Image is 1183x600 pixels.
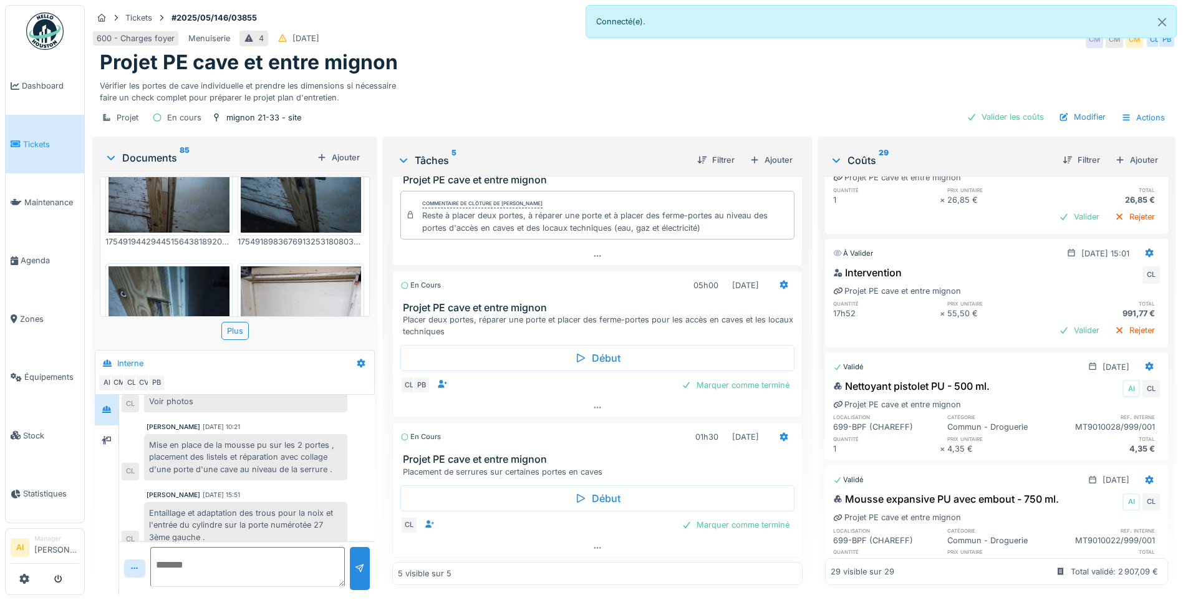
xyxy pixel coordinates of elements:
div: CV [135,374,153,392]
div: Commun - Droguerie [947,421,1053,433]
h6: prix unitaire [947,299,1053,307]
div: Manager [34,534,79,543]
h1: Projet PE cave et entre mignon [100,51,398,74]
h6: quantité [833,186,939,194]
div: Nettoyant pistolet PU - 500 ml. [833,379,990,394]
div: CM [1106,31,1123,48]
div: [DATE] 15:51 [203,490,240,500]
img: Badge_color-CXgf-gQk.svg [26,12,64,50]
div: Ajouter [312,149,365,166]
div: × [940,556,948,568]
span: Maintenance [24,196,79,208]
div: Modifier [1054,109,1111,125]
span: Tickets [23,138,79,150]
div: [DATE] [1103,474,1129,486]
div: 17549194429445156438189205433298.jpg [105,236,233,248]
sup: 29 [879,153,889,168]
div: Tickets [125,12,152,24]
a: Maintenance [6,173,84,231]
div: CM [1086,31,1103,48]
div: En cours [400,432,441,442]
div: Voir photos [144,390,347,412]
div: AI [98,374,115,392]
h6: quantité [833,548,939,556]
div: CL [1146,31,1163,48]
div: Filtrer [1058,152,1105,168]
button: Close [1148,6,1176,39]
h6: localisation [833,413,939,421]
div: CL [123,374,140,392]
a: AI Manager[PERSON_NAME] [11,534,79,564]
h3: Projet PE cave et entre mignon [403,174,797,186]
h3: Projet PE cave et entre mignon [403,302,797,314]
div: MT9010028/999/001 [1054,421,1160,433]
img: amy5zf5ug8xm8exitvxyyjnl6e9k [241,266,362,427]
div: CM [1126,31,1143,48]
div: 4,35 € [947,443,1053,455]
h6: ref. interne [1054,526,1160,535]
div: Connecté(e). [586,5,1177,38]
div: CL [400,376,418,394]
sup: 85 [180,150,190,165]
h6: quantité [833,435,939,443]
div: Documents [105,150,312,165]
a: Statistiques [6,465,84,523]
li: AI [11,538,29,557]
h6: catégorie [947,413,1053,421]
img: pm457lodqzev9qjbjwnxtp7v6r7r [109,266,229,427]
div: PB [413,376,430,394]
div: 2 [833,556,939,568]
div: 600 - Charges foyer [97,32,175,44]
div: [PERSON_NAME] [147,422,200,432]
div: CL [1142,380,1160,397]
div: Placement de serrures sur certaines portes en caves [403,466,797,478]
div: CM [110,374,128,392]
div: Valider [1054,208,1104,225]
a: Dashboard [6,57,84,115]
h6: prix unitaire [947,548,1053,556]
div: Validé [833,475,864,485]
div: En cours [400,280,441,291]
div: Projet PE cave et entre mignon [833,399,961,410]
div: Plus [221,322,249,340]
span: Stock [23,430,79,442]
a: Agenda [6,231,84,289]
h6: prix unitaire [947,186,1053,194]
div: 699-BPF (CHAREFF) [833,421,939,433]
div: PB [1158,31,1176,48]
h3: Projet PE cave et entre mignon [403,453,797,465]
div: [DATE] 10:21 [203,422,240,432]
div: AI [1123,380,1140,397]
div: Projet PE cave et entre mignon [833,172,961,183]
div: Ajouter [745,152,798,168]
span: Équipements [24,371,79,383]
div: Commentaire de clôture de [PERSON_NAME] [422,200,543,208]
div: 14,10 € [1054,556,1160,568]
div: Interne [117,357,143,369]
div: Coûts [830,153,1053,168]
div: CL [122,463,139,480]
a: Tickets [6,115,84,173]
div: 4,35 € [1054,443,1160,455]
div: mignon 21-33 - site [226,112,301,123]
div: Marquer comme terminé [677,377,794,394]
div: 29 visible sur 29 [831,566,894,578]
div: 699-BPF (CHAREFF) [833,535,939,546]
div: 55,50 € [947,307,1053,319]
h6: total [1054,186,1160,194]
div: Reste à placer deux portes, à réparer une porte et à placer des ferme-portes au niveau des portes... [422,210,789,233]
div: 1 [833,443,939,455]
div: Total validé: 2 907,09 € [1071,566,1158,578]
div: 17h52 [833,307,939,319]
span: Zones [20,313,79,325]
div: [DATE] [292,32,319,44]
div: Validé [833,362,864,372]
span: Statistiques [23,488,79,500]
h6: total [1054,435,1160,443]
div: Valider les coûts [962,109,1049,125]
div: 17549189836769132531808038101902.jpg [238,236,365,248]
div: Menuiserie [188,32,230,44]
span: Agenda [21,254,79,266]
div: [PERSON_NAME] [147,490,200,500]
div: Tâches [397,153,687,168]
